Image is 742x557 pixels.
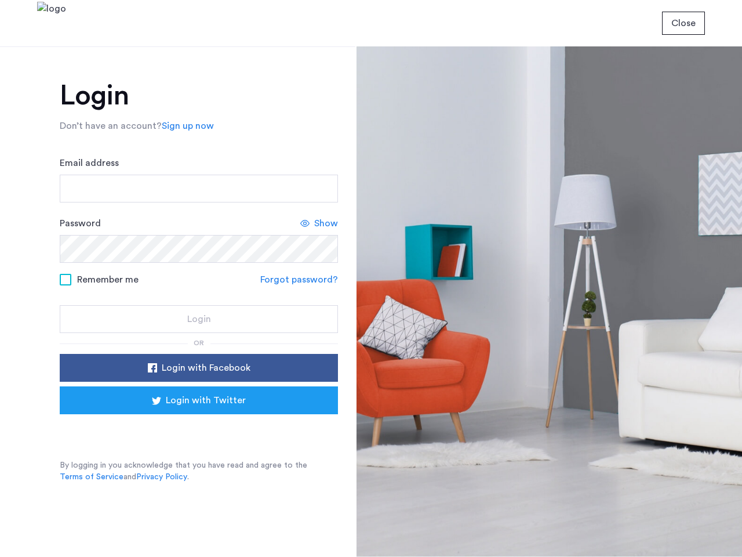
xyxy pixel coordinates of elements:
[60,305,338,333] button: button
[166,393,246,407] span: Login with Twitter
[162,119,214,133] a: Sign up now
[60,156,119,170] label: Email address
[662,12,705,35] button: button
[60,82,338,110] h1: Login
[60,471,123,483] a: Terms of Service
[194,339,204,346] span: or
[60,460,338,483] p: By logging in you acknowledge that you have read and agree to the and .
[162,361,250,375] span: Login with Facebook
[136,471,187,483] a: Privacy Policy
[60,354,338,382] button: button
[260,273,338,287] a: Forgot password?
[60,121,162,131] span: Don’t have an account?
[671,16,696,30] span: Close
[60,386,338,414] button: button
[187,312,211,326] span: Login
[314,216,338,230] span: Show
[77,273,139,287] span: Remember me
[37,2,66,45] img: logo
[60,216,101,230] label: Password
